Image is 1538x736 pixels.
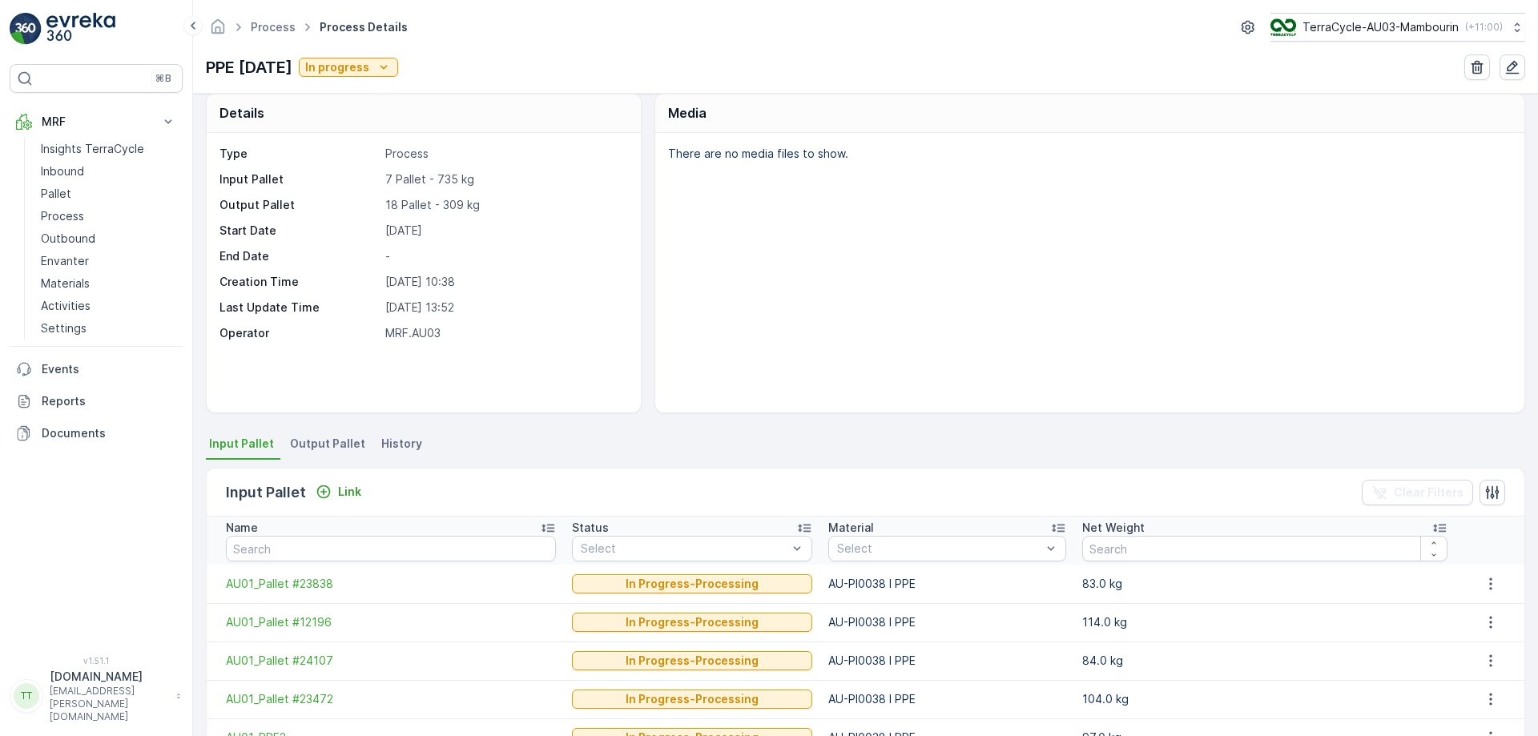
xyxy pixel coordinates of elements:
p: Settings [41,320,87,336]
button: In Progress-Processing [572,613,812,632]
p: Status [572,520,609,536]
a: Settings [34,317,183,340]
p: TerraCycle-AU03-Mambourin [1302,19,1459,35]
a: AU01_Pallet #12196 [226,614,556,630]
a: Process [34,205,183,227]
p: [DATE] [385,223,624,239]
a: Activities [34,295,183,317]
span: Process Details [316,19,411,35]
a: AU01_Pallet #23472 [226,691,556,707]
p: Process [41,208,84,224]
a: Insights TerraCycle [34,138,183,160]
a: Homepage [209,24,227,38]
p: MRF [42,114,151,130]
button: MRF [10,106,183,138]
span: v 1.51.1 [10,656,183,666]
button: In Progress-Processing [572,651,812,670]
button: Link [309,482,368,501]
p: AU-PI0038 I PPE [828,691,1066,707]
a: Inbound [34,160,183,183]
button: TT[DOMAIN_NAME][EMAIL_ADDRESS][PERSON_NAME][DOMAIN_NAME] [10,669,183,723]
span: History [381,436,422,452]
p: AU-PI0038 I PPE [828,576,1066,592]
img: logo [10,13,42,45]
p: AU-PI0038 I PPE [828,653,1066,669]
p: Documents [42,425,176,441]
p: Reports [42,393,176,409]
p: Media [668,103,707,123]
p: In Progress-Processing [626,653,759,669]
p: Net Weight [1082,520,1145,536]
p: Last Update Time [219,300,379,316]
p: Details [219,103,264,123]
button: Clear Filters [1362,480,1473,505]
p: 7 Pallet - 735 kg [385,171,624,187]
p: 83.0 kg [1082,576,1448,592]
input: Search [1082,536,1448,561]
a: Documents [10,417,183,449]
p: Start Date [219,223,379,239]
p: End Date [219,248,379,264]
p: 18 Pallet - 309 kg [385,197,624,213]
p: Outbound [41,231,95,247]
button: In Progress-Processing [572,574,812,593]
p: In progress [305,59,369,75]
p: Type [219,146,379,162]
p: Link [338,484,361,500]
div: TT [14,683,39,709]
p: Input Pallet [219,171,379,187]
img: logo_light-DOdMpM7g.png [46,13,115,45]
p: MRF.AU03 [385,325,624,341]
p: 84.0 kg [1082,653,1448,669]
p: Input Pallet [226,481,306,504]
p: Pallet [41,186,71,202]
p: [DATE] 10:38 [385,274,624,290]
p: Operator [219,325,379,341]
p: Materials [41,275,90,292]
p: In Progress-Processing [626,614,759,630]
p: [EMAIL_ADDRESS][PERSON_NAME][DOMAIN_NAME] [50,685,168,723]
button: In Progress-Processing [572,690,812,709]
p: Creation Time [219,274,379,290]
p: - [385,248,624,264]
p: AU-PI0038 I PPE [828,614,1066,630]
p: Select [837,541,1041,557]
p: 104.0 kg [1082,691,1448,707]
p: There are no media files to show. [668,146,1508,162]
span: Output Pallet [290,436,365,452]
p: Name [226,520,258,536]
p: Select [581,541,787,557]
p: ( +11:00 ) [1465,21,1503,34]
p: [DOMAIN_NAME] [50,669,168,685]
button: TerraCycle-AU03-Mambourin(+11:00) [1270,13,1525,42]
p: ⌘B [155,72,171,85]
span: Input Pallet [209,436,274,452]
a: Envanter [34,250,183,272]
p: Events [42,361,176,377]
p: Material [828,520,874,536]
p: Process [385,146,624,162]
a: Materials [34,272,183,295]
button: In progress [299,58,398,77]
a: Pallet [34,183,183,205]
p: Output Pallet [219,197,379,213]
p: [DATE] 13:52 [385,300,624,316]
p: Activities [41,298,91,314]
a: Events [10,353,183,385]
p: Inbound [41,163,84,179]
a: AU01_Pallet #23838 [226,576,556,592]
a: Reports [10,385,183,417]
p: In Progress-Processing [626,576,759,592]
p: In Progress-Processing [626,691,759,707]
img: image_D6FFc8H.png [1270,18,1296,36]
p: Insights TerraCycle [41,141,144,157]
a: Outbound [34,227,183,250]
p: Clear Filters [1394,485,1464,501]
p: 114.0 kg [1082,614,1448,630]
p: Envanter [41,253,89,269]
a: AU01_Pallet #24107 [226,653,556,669]
p: PPE [DATE] [206,55,292,79]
